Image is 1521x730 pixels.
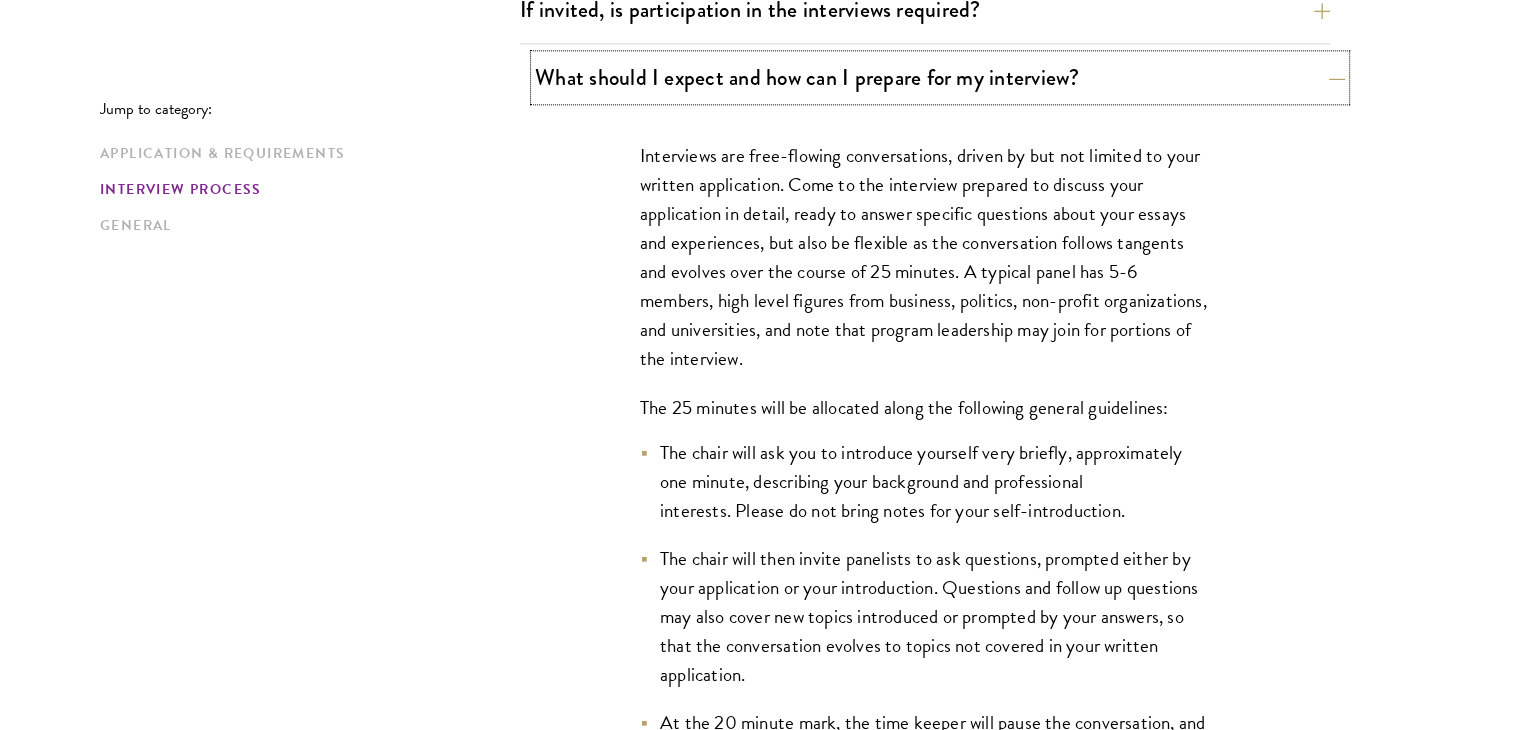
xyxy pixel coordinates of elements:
[640,544,1210,689] li: The chair will then invite panelists to ask questions, prompted either by your application or you...
[100,179,508,200] a: Interview Process
[640,141,1210,374] p: Interviews are free-flowing conversations, driven by but not limited to your written application....
[535,55,1345,100] button: What should I expect and how can I prepare for my interview?
[100,215,508,236] a: General
[640,393,1210,422] p: The 25 minutes will be allocated along the following general guidelines:
[100,100,520,118] p: Jump to category:
[100,143,508,164] a: Application & Requirements
[640,438,1210,525] li: The chair will ask you to introduce yourself very briefly, approximately one minute, describing y...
